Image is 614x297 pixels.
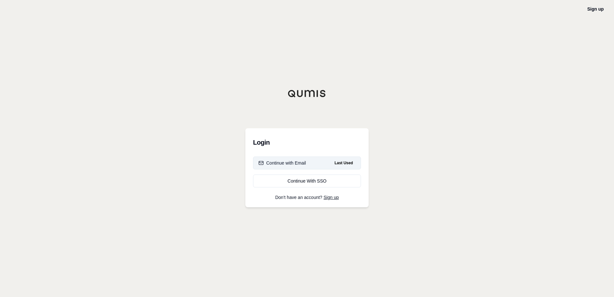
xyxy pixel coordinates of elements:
[332,159,355,167] span: Last Used
[288,90,326,97] img: Qumis
[253,195,361,200] p: Don't have an account?
[324,195,339,200] a: Sign up
[253,157,361,169] button: Continue with EmailLast Used
[253,175,361,187] a: Continue With SSO
[259,178,355,184] div: Continue With SSO
[259,160,306,166] div: Continue with Email
[253,136,361,149] h3: Login
[587,6,604,12] a: Sign up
